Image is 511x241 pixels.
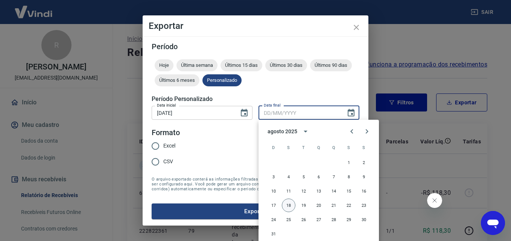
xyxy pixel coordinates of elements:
button: 9 [357,170,371,184]
span: Personalizado [202,77,242,83]
label: Data final [264,102,281,108]
span: Últimos 90 dias [310,62,352,68]
h4: Exportar [149,21,362,30]
button: 23 [357,199,371,212]
button: 22 [342,199,356,212]
button: 25 [282,213,295,226]
button: 24 [267,213,280,226]
button: 26 [297,213,310,226]
button: 14 [327,184,341,198]
span: quinta-feira [327,140,341,155]
button: 17 [267,199,280,212]
button: 3 [267,170,280,184]
button: 16 [357,184,371,198]
span: sexta-feira [342,140,356,155]
button: 18 [282,199,295,212]
iframe: Fechar mensagem [427,193,442,208]
button: 27 [312,213,325,226]
span: Últimos 30 dias [265,62,307,68]
button: 19 [297,199,310,212]
span: segunda-feira [282,140,295,155]
button: 20 [312,199,325,212]
button: 7 [327,170,341,184]
button: 21 [327,199,341,212]
button: calendar view is open, switch to year view [299,125,312,138]
div: Hoje [155,59,173,71]
div: Últimos 6 meses [155,74,199,86]
button: 1 [342,156,356,169]
button: 4 [282,170,295,184]
button: Choose date [344,105,359,120]
span: CSV [163,158,173,166]
button: 8 [342,170,356,184]
span: quarta-feira [312,140,325,155]
span: Últimos 15 dias [221,62,262,68]
input: DD/MM/YYYY [152,106,234,120]
div: agosto 2025 [268,128,297,136]
span: Olá! Precisa de ajuda? [5,5,63,11]
span: Hoje [155,62,173,68]
button: 30 [357,213,371,226]
label: Data inicial [157,102,176,108]
button: 2 [357,156,371,169]
span: Excel [163,142,175,150]
button: 6 [312,170,325,184]
button: 29 [342,213,356,226]
button: Choose date, selected date is 4 de ago de 2025 [237,105,252,120]
button: 11 [282,184,295,198]
div: Últimos 30 dias [265,59,307,71]
span: O arquivo exportado conterá as informações filtradas na tela anterior com exceção do período que ... [152,177,359,191]
legend: Formato [152,127,180,138]
button: 28 [327,213,341,226]
div: Última semana [176,59,217,71]
button: 5 [297,170,310,184]
button: Exportar [152,203,359,219]
h5: Período Personalizado [152,95,359,103]
span: Últimos 6 meses [155,77,199,83]
button: close [347,18,365,36]
input: DD/MM/YYYY [259,106,341,120]
button: 15 [342,184,356,198]
span: Última semana [176,62,217,68]
div: Últimos 90 dias [310,59,352,71]
button: Next month [359,124,374,139]
h5: Período [152,43,359,50]
button: 13 [312,184,325,198]
button: 10 [267,184,280,198]
button: Previous month [344,124,359,139]
span: domingo [267,140,280,155]
iframe: Botão para abrir a janela de mensagens [481,211,505,235]
span: terça-feira [297,140,310,155]
button: 12 [297,184,310,198]
div: Últimos 15 dias [221,59,262,71]
div: Personalizado [202,74,242,86]
span: sábado [357,140,371,155]
button: 31 [267,227,280,241]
